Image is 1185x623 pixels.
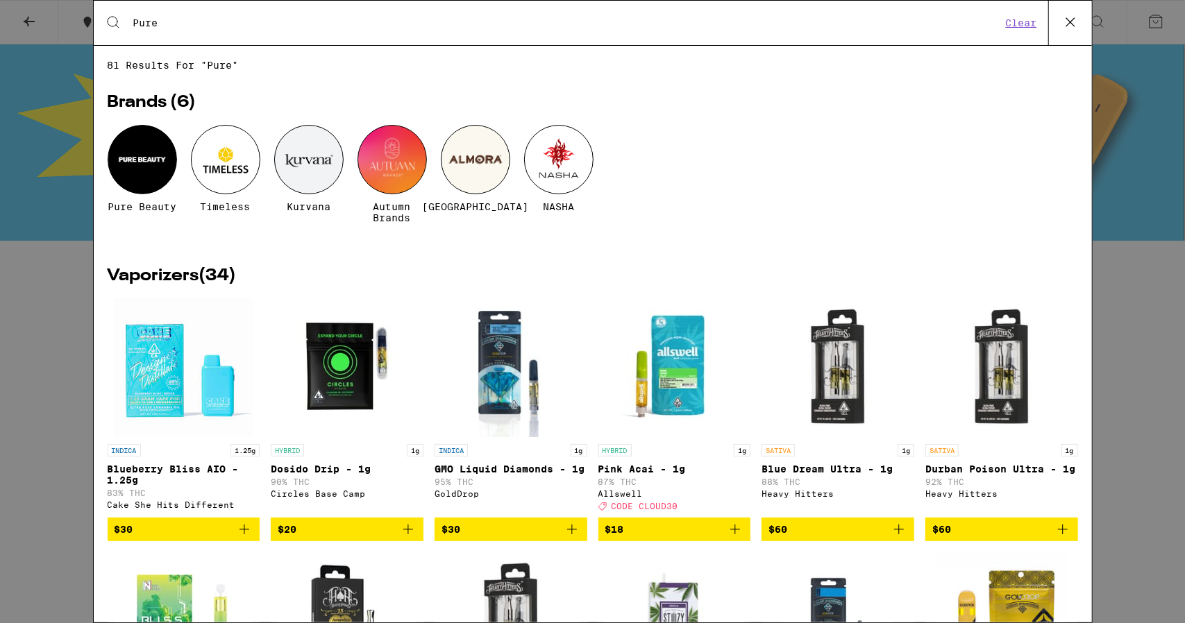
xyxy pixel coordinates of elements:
p: 1g [571,444,587,456]
img: Heavy Hitters - Durban Poison Ultra - 1g [932,298,1071,437]
span: $60 [932,524,951,535]
span: $60 [768,524,787,535]
span: Autumn Brands [358,201,427,223]
p: INDICA [435,444,468,456]
span: Pure Beauty [108,201,176,212]
a: Open page for Pink Acai - 1g from Allswell [598,298,751,518]
button: Add to bag [762,518,914,541]
button: Clear [1002,17,1041,29]
div: Heavy Hitters [925,489,1078,498]
div: Heavy Hitters [762,489,914,498]
span: Hi. Need any help? [8,10,100,21]
button: Add to bag [435,518,587,541]
p: HYBRID [271,444,304,456]
p: Blue Dream Ultra - 1g [762,463,914,475]
p: 1g [734,444,750,456]
p: Blueberry Bliss AIO - 1.25g [108,463,260,486]
p: GMO Liquid Diamonds - 1g [435,463,587,475]
div: Allswell [598,489,751,498]
p: 92% THC [925,477,1078,486]
p: 88% THC [762,477,914,486]
p: Durban Poison Ultra - 1g [925,463,1078,475]
span: [GEOGRAPHIC_DATA] [422,201,528,212]
span: $20 [278,524,296,535]
p: 1g [1061,444,1078,456]
span: $18 [605,524,624,535]
p: INDICA [108,444,141,456]
a: Open page for Blueberry Bliss AIO - 1.25g from Cake She Hits Different [108,298,260,518]
button: Add to bag [598,518,751,541]
img: GoldDrop - GMO Liquid Diamonds - 1g [445,298,577,437]
span: CODE CLOUD30 [612,502,678,511]
div: Cake She Hits Different [108,500,260,509]
img: Cake She Hits Different - Blueberry Bliss AIO - 1.25g [114,298,253,437]
span: Kurvana [287,201,330,212]
p: 1g [407,444,423,456]
p: SATIVA [762,444,795,456]
p: 87% THC [598,477,751,486]
div: Circles Base Camp [271,489,423,498]
p: HYBRID [598,444,632,456]
p: SATIVA [925,444,959,456]
img: Allswell - Pink Acai - 1g [605,298,743,437]
h2: Brands ( 6 ) [108,94,1078,111]
button: Add to bag [271,518,423,541]
span: 81 results for "Pure" [108,60,1078,71]
input: Search for products & categories [133,17,1002,29]
h2: Vaporizers ( 34 ) [108,268,1078,284]
span: $30 [115,524,133,535]
a: Open page for Blue Dream Ultra - 1g from Heavy Hitters [762,298,914,518]
a: Open page for GMO Liquid Diamonds - 1g from GoldDrop [435,298,587,518]
p: Pink Acai - 1g [598,463,751,475]
img: Heavy Hitters - Blue Dream Ultra - 1g [768,298,907,437]
p: 95% THC [435,477,587,486]
span: Timeless [201,201,251,212]
p: 1g [898,444,914,456]
span: NASHA [543,201,574,212]
a: Open page for Durban Poison Ultra - 1g from Heavy Hitters [925,298,1078,518]
span: $30 [442,524,460,535]
button: Add to bag [925,518,1078,541]
p: 1.25g [230,444,260,456]
p: 83% THC [108,488,260,497]
p: 90% THC [271,477,423,486]
p: Dosido Drip - 1g [271,463,423,475]
button: Add to bag [108,518,260,541]
img: Circles Base Camp - Dosido Drip - 1g [278,298,417,437]
div: GoldDrop [435,489,587,498]
a: Open page for Dosido Drip - 1g from Circles Base Camp [271,298,423,518]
